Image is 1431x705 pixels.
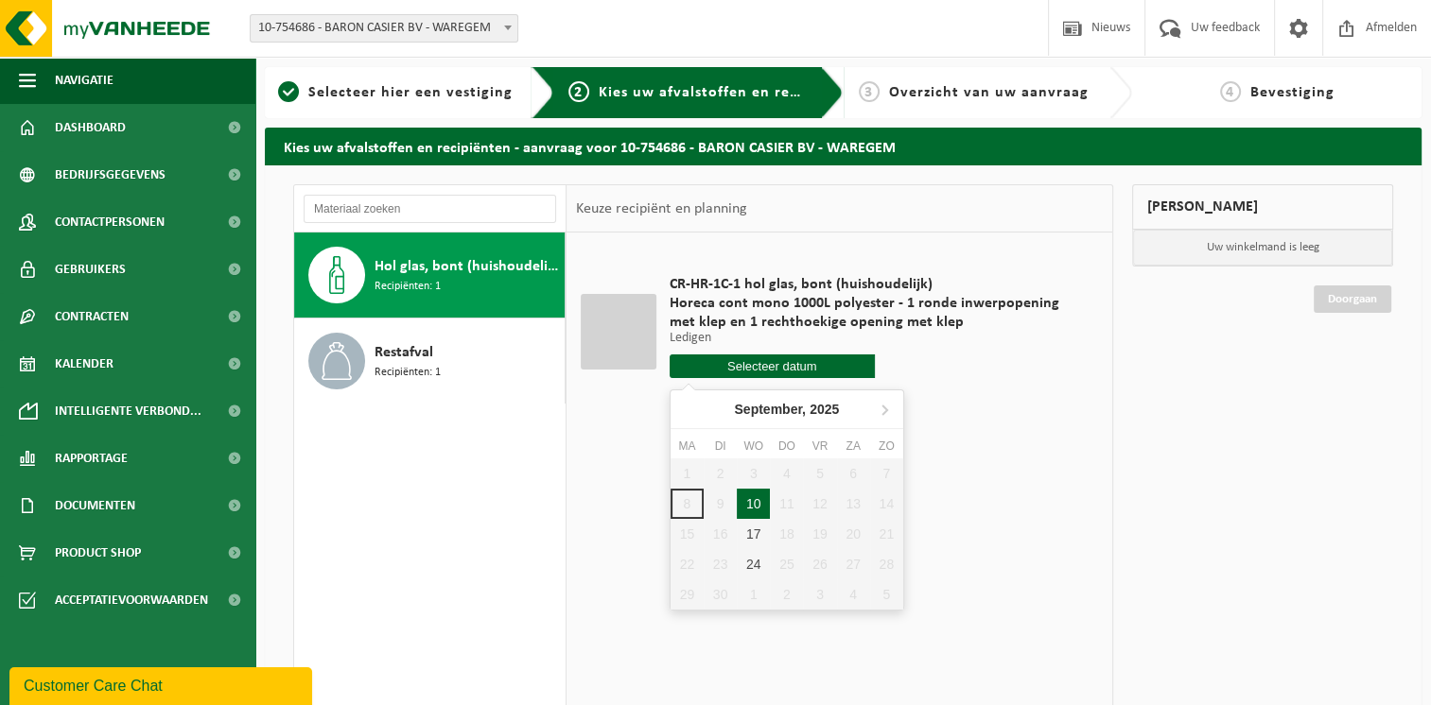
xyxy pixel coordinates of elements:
span: 10-754686 - BARON CASIER BV - WAREGEM [250,14,518,43]
span: Recipiënten: 1 [375,364,441,382]
a: Doorgaan [1314,285,1391,313]
span: Dashboard [55,104,126,151]
span: Recipiënten: 1 [375,278,441,296]
i: 2025 [810,403,839,416]
span: Product Shop [55,529,141,576]
span: Contactpersonen [55,198,165,246]
div: wo [737,437,770,456]
input: Materiaal zoeken [304,195,556,223]
span: 4 [1220,81,1241,102]
span: 10-754686 - BARON CASIER BV - WAREGEM [251,15,517,42]
input: Selecteer datum [670,354,875,378]
button: Hol glas, bont (huishoudelijk) Recipiënten: 1 [294,232,566,318]
button: Restafval Recipiënten: 1 [294,318,566,404]
div: 17 [737,519,770,549]
div: di [704,437,737,456]
span: 3 [859,81,880,102]
span: Bedrijfsgegevens [55,151,166,198]
a: 1Selecteer hier een vestiging [274,81,516,104]
span: Hol glas, bont (huishoudelijk) [375,255,560,278]
span: Intelligente verbond... [55,387,201,435]
div: 24 [737,549,770,579]
span: Acceptatievoorwaarden [55,576,208,624]
span: Kies uw afvalstoffen en recipiënten [599,85,859,100]
p: Ledigen [670,332,1079,345]
span: Documenten [55,482,135,529]
span: CR-HR-1C-1 hol glas, bont (huishoudelijk) [670,275,1079,294]
span: Horeca cont mono 1000L polyester - 1 ronde inwerpopening met klep en 1 rechthoekige opening met klep [670,294,1079,332]
div: 10 [737,489,770,519]
span: Contracten [55,293,129,340]
span: Restafval [375,341,433,364]
span: Bevestiging [1250,85,1335,100]
div: Keuze recipiënt en planning [567,185,756,232]
span: 1 [278,81,299,102]
div: ma [671,437,704,456]
div: do [770,437,803,456]
iframe: chat widget [9,663,316,705]
div: September, [726,394,846,424]
h2: Kies uw afvalstoffen en recipiënten - aanvraag voor 10-754686 - BARON CASIER BV - WAREGEM [265,128,1422,164]
p: Uw winkelmand is leeg [1133,230,1392,266]
span: Gebruikers [55,246,126,293]
span: Rapportage [55,435,128,482]
span: 2 [568,81,589,102]
div: za [837,437,870,456]
div: [PERSON_NAME] [1132,184,1393,230]
span: Selecteer hier een vestiging [308,85,513,100]
div: vr [803,437,836,456]
span: Kalender [55,340,113,387]
div: zo [870,437,903,456]
div: 1 [737,579,770,610]
span: Navigatie [55,57,113,104]
span: Overzicht van uw aanvraag [889,85,1089,100]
